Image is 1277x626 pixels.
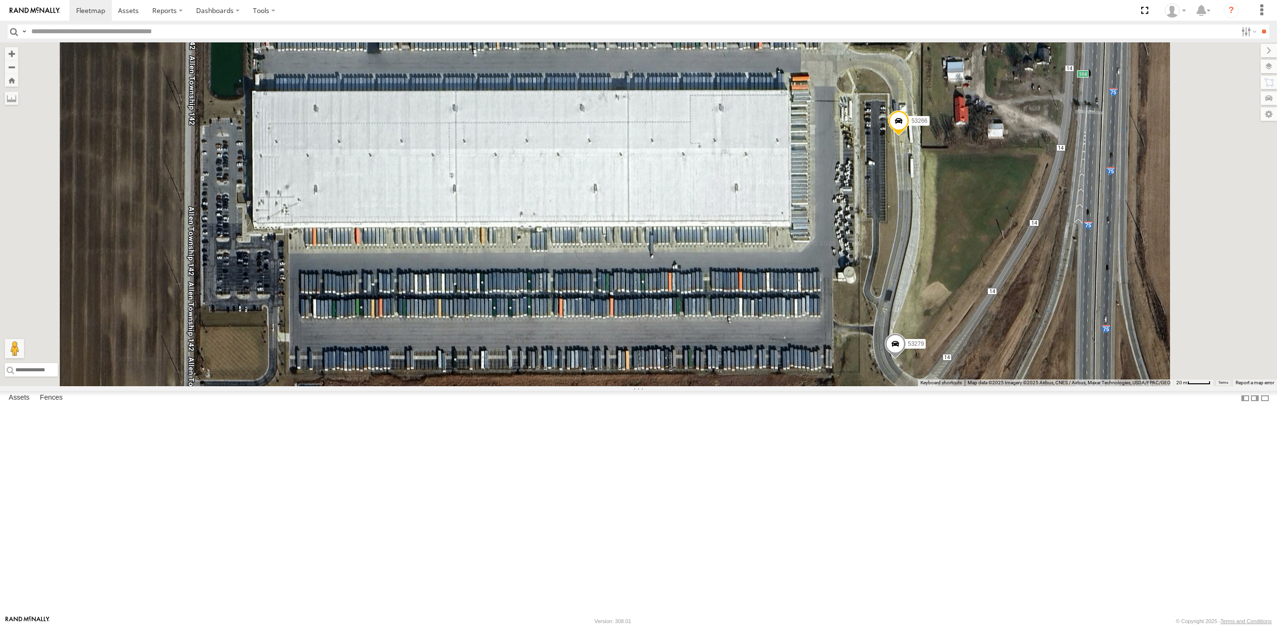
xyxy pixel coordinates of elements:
label: Measure [5,91,18,105]
label: Map Settings [1261,107,1277,121]
button: Zoom out [5,60,18,74]
img: rand-logo.svg [10,7,60,14]
label: Search Filter Options [1237,25,1258,39]
label: Search Query [20,25,28,39]
button: Drag Pegman onto the map to open Street View [5,339,24,358]
label: Dock Summary Table to the Right [1250,391,1260,405]
div: Version: 308.01 [595,618,631,624]
button: Keyboard shortcuts [920,379,962,386]
span: Map data ©2025 Imagery ©2025 Airbus, CNES / Airbus, Maxar Technologies, USDA/FPAC/GEO [968,380,1171,385]
label: Fences [35,391,67,405]
a: Terms and Conditions [1221,618,1272,624]
a: Visit our Website [5,616,50,626]
a: Terms (opens in new tab) [1218,381,1228,385]
label: Assets [4,391,34,405]
div: © Copyright 2025 - [1176,618,1272,624]
span: 53279 [908,340,924,347]
label: Hide Summary Table [1260,391,1270,405]
span: 20 m [1176,380,1187,385]
div: Miky Transport [1161,3,1189,18]
a: Report a map error [1236,380,1274,385]
span: 53266 [911,117,927,124]
button: Map Scale: 20 m per 44 pixels [1173,379,1213,386]
i: ? [1224,3,1239,18]
button: Zoom in [5,47,18,60]
label: Dock Summary Table to the Left [1240,391,1250,405]
button: Zoom Home [5,74,18,87]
